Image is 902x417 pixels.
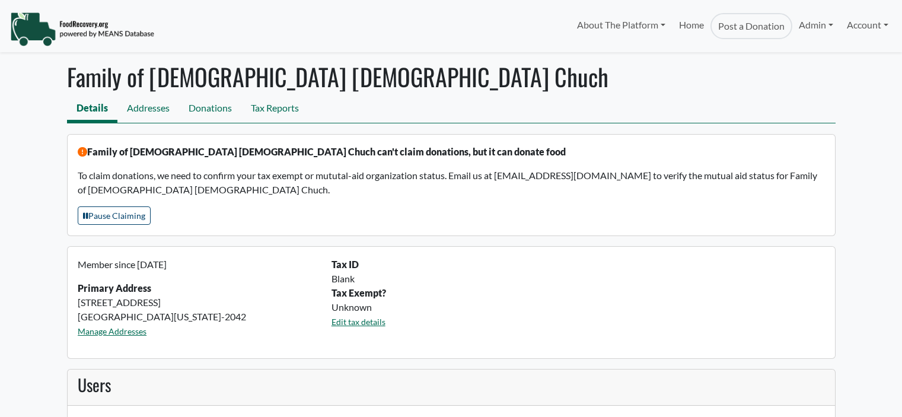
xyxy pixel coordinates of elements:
p: Family of [DEMOGRAPHIC_DATA] [DEMOGRAPHIC_DATA] Chuch can't claim donations, but it can donate food [78,145,824,159]
p: To claim donations, we need to confirm your tax exempt or mututal-aid organization status. Email ... [78,168,824,197]
strong: Primary Address [78,282,151,294]
img: NavigationLogo_FoodRecovery-91c16205cd0af1ed486a0f1a7774a6544ea792ac00100771e7dd3ec7c0e58e41.png [10,11,154,47]
h3: Users [78,375,824,395]
b: Tax ID [332,259,359,270]
b: Tax Exempt? [332,287,386,298]
a: Donations [179,96,241,123]
a: Edit tax details [332,317,385,327]
h1: Family of [DEMOGRAPHIC_DATA] [DEMOGRAPHIC_DATA] Chuch [67,62,836,91]
a: Addresses [117,96,179,123]
a: Admin [792,13,840,37]
a: Home [672,13,710,39]
a: About The Platform [570,13,672,37]
button: Pause Claiming [78,206,151,225]
a: Account [840,13,895,37]
a: Manage Addresses [78,326,146,336]
div: Blank [324,272,831,286]
p: Member since [DATE] [78,257,317,272]
a: Details [67,96,117,123]
a: Tax Reports [241,96,308,123]
div: [STREET_ADDRESS] [GEOGRAPHIC_DATA][US_STATE]-2042 [71,257,324,348]
div: Unknown [324,300,831,314]
a: Post a Donation [710,13,792,39]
